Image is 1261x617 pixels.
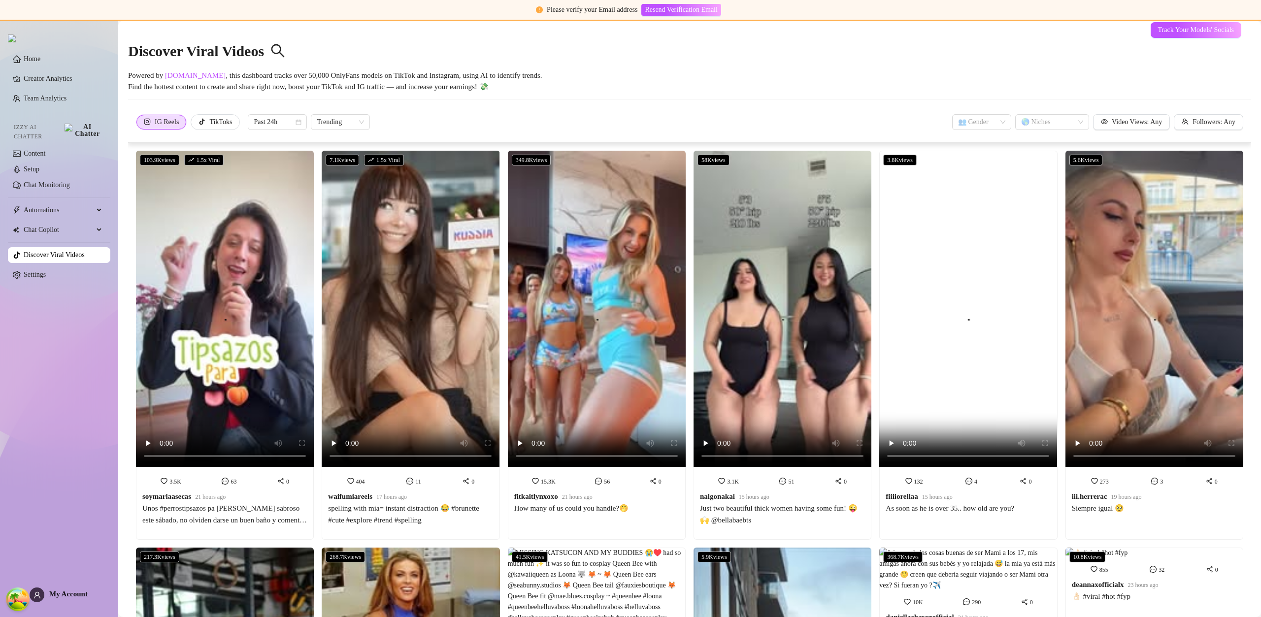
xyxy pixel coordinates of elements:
span: 0 [471,478,474,485]
a: Creator Analytics [24,71,102,87]
div: TikToks [209,115,232,130]
span: 0 [1215,566,1218,573]
span: 10.8K views [1069,552,1106,562]
a: 103.9Kviewsrise1.5x Viral3.5K630soymariaasecas21 hours agoUnos #perrostipsazos pa [PERSON_NAME] s... [136,151,314,540]
span: 368.7K views [883,552,923,562]
a: 58Kviews3.1K510nalgonakai15 hours agoJust two beautiful thick women having some fun! 😜🙌 @bellabaebts [694,151,871,540]
img: 👌🏻 #viral #hot #fyp [1065,548,1128,558]
span: 0 [1029,478,1031,485]
a: Content [24,150,45,157]
div: How many of us could you handle?🤭 [514,503,629,515]
span: instagram [144,118,151,125]
a: [DOMAIN_NAME] [165,71,226,79]
span: 1.5 x Viral [184,155,224,165]
a: Team Analytics [24,95,66,102]
span: rise [188,157,194,163]
a: Home [24,55,40,63]
span: tik-tok [199,118,205,125]
span: 217.3K views [140,552,179,562]
span: Followers: Any [1193,118,1235,126]
span: 56 [604,478,610,485]
span: calendar [296,119,301,125]
span: 0 [844,478,847,485]
div: Just two beautiful thick women having some fun! 😜🙌 @bellabaebts [700,503,865,526]
h2: Discover Viral Videos [128,42,285,61]
span: Video Views: Any [1112,118,1162,126]
span: share-alt [1020,478,1027,485]
span: 21 hours ago [562,493,593,500]
div: Unos #perrostipsazos pa [PERSON_NAME] sabroso este sábado, no olviden darse un buen baño y coment... [142,503,307,526]
img: Chat Copilot [13,227,19,233]
span: search [270,43,285,58]
strong: soymariaasecas [142,492,191,500]
span: message [1151,478,1158,485]
span: 3 [1160,478,1163,485]
div: IG Reels [155,115,179,130]
span: thunderbolt [13,206,21,214]
span: Powered by , this dashboard tracks over 50,000 OnlyFans models on TikTok and Instagram, using AI ... [128,70,542,93]
button: Open Tanstack query devtools [8,589,28,609]
span: 3.5K [169,478,181,485]
span: 23 hours ago [1128,582,1158,588]
span: 0 [659,478,662,485]
span: 0 [286,478,289,485]
span: 51 [788,478,794,485]
span: 349.8K views [512,155,551,165]
div: Siempre igual 🥹 [1072,503,1142,515]
span: message [779,478,786,485]
span: Trending [317,115,364,130]
a: Setup [24,165,39,173]
button: Resend Verification Email [641,4,721,16]
button: Video Views: Any [1093,114,1170,130]
span: Automations [24,202,94,218]
span: 41.5K views [512,552,548,562]
strong: fiiiiorellaa [886,492,918,500]
span: eye [1101,118,1108,125]
span: 4 [974,478,977,485]
span: 0 [1030,599,1033,606]
span: Chat Copilot [24,222,94,238]
span: heart [532,478,539,485]
span: share-alt [650,478,657,485]
a: 5.6Kviews27330iii.herrerac19 hours agoSiempre igual 🥹 [1065,151,1243,540]
span: 404 [356,478,365,485]
span: 132 [914,478,923,485]
span: message [963,598,970,605]
span: 15 hours ago [922,493,953,500]
span: 5.9K views [697,552,731,562]
span: heart [905,478,912,485]
strong: iii.herrerac [1072,492,1107,500]
strong: fitkaitlynxoxo [514,492,558,500]
span: share-alt [835,478,842,485]
span: 290 [972,599,981,606]
span: 32 [1159,566,1164,573]
span: share-alt [1021,598,1028,605]
span: 3.8K views [883,155,917,165]
span: 273 [1100,478,1109,485]
img: Jaja una de las cosas buenas de ser Mami a los 17, mis amigas ahora con sus bebés y yo relajada ... [879,548,1057,591]
div: As soon as he is over 35.. how old are you? [886,503,1014,515]
span: 855 [1099,566,1108,573]
span: 268.7K views [326,552,365,562]
span: Past 24h [254,115,301,130]
span: Track Your Models' Socials [1158,26,1234,34]
span: 5.6K views [1069,155,1103,165]
button: Followers: Any [1174,114,1243,130]
img: AI Chatter [65,124,102,137]
span: 1.5 x Viral [364,155,404,165]
span: 58K views [697,155,730,165]
div: 👌🏻 #viral #hot #fyp [1072,591,1159,603]
span: share-alt [277,478,284,485]
span: share-alt [1206,478,1213,485]
span: 15 hours ago [739,493,769,500]
span: Resend Verification Email [645,6,717,14]
strong: waifumiareels [328,492,372,500]
span: rise [368,157,374,163]
button: Track Your Models' Socials [1151,22,1241,38]
span: heart [718,478,725,485]
span: 7.1K views [326,155,359,165]
span: 3.1K [727,478,739,485]
span: 103.9K views [140,155,179,165]
span: 17 hours ago [376,493,407,500]
span: message [406,478,413,485]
